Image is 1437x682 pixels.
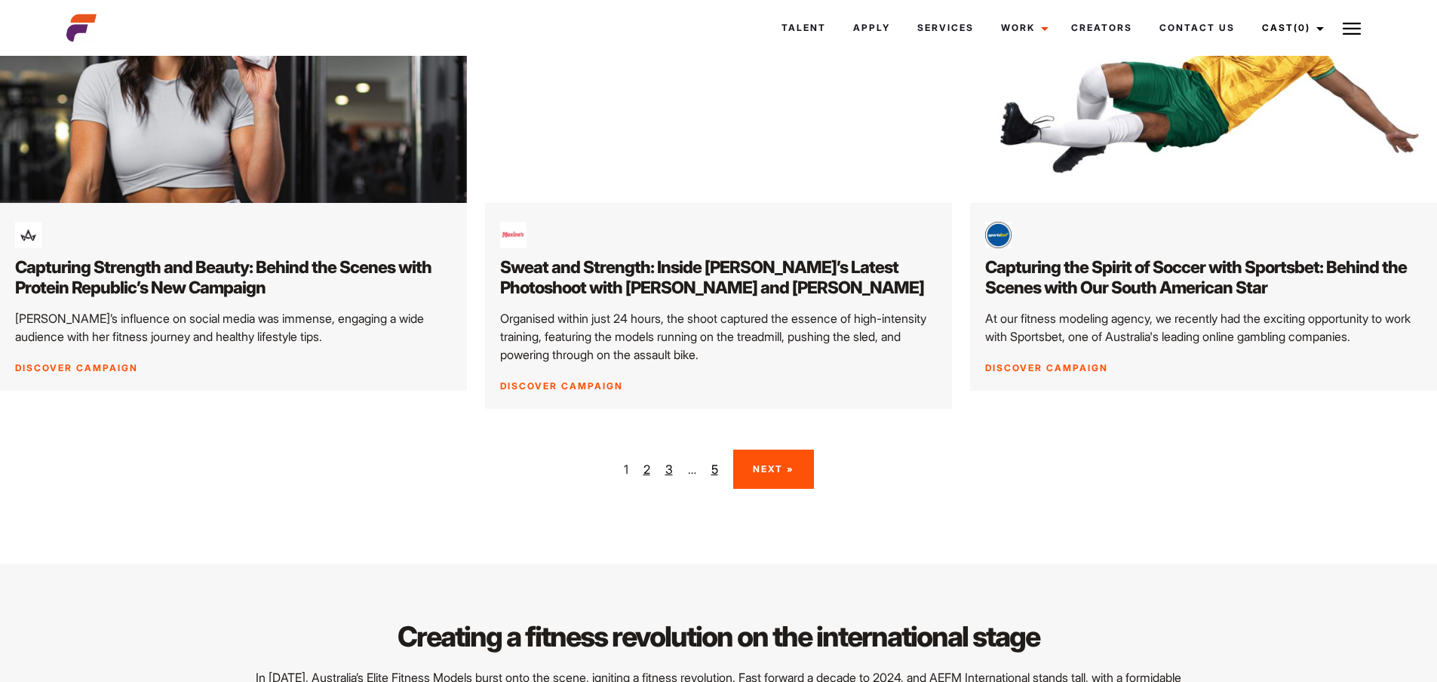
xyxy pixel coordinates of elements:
a: Apply [840,8,904,48]
img: images [500,222,527,248]
span: … [688,460,696,478]
span: 1 [624,460,628,478]
a: Discover Campaign [500,380,623,392]
img: download 2 1 [15,222,41,248]
img: Burger icon [1343,20,1361,38]
a: Talent [768,8,840,48]
a: Creators [1058,8,1146,48]
a: Services [904,8,987,48]
a: Contact Us [1146,8,1248,48]
h2: Creating a fitness revolution on the international stage [249,617,1189,656]
a: Cast(0) [1248,8,1333,48]
img: cropped-aefm-brand-fav-22-square.png [66,13,97,43]
a: Work [987,8,1058,48]
img: download [985,222,1012,248]
p: At our fitness modeling agency, we recently had the exciting opportunity to work with Sportsbet, ... [985,309,1422,346]
a: 5 [711,460,718,478]
a: Discover Campaign [15,362,138,373]
a: Next » [733,450,814,488]
p: [PERSON_NAME]’s influence on social media was immense, engaging a wide audience with her fitness ... [15,309,452,346]
h2: Capturing the Spirit of Soccer with Sportsbet: Behind the Scenes with Our South American Star [985,257,1422,298]
p: Organised within just 24 hours, the shoot captured the essence of high-intensity training, featur... [500,309,937,364]
h2: Capturing Strength and Beauty: Behind the Scenes with Protein Republic’s New Campaign [15,257,452,298]
span: (0) [1294,22,1310,33]
a: 3 [665,460,673,478]
h2: Sweat and Strength: Inside [PERSON_NAME]’s Latest Photoshoot with [PERSON_NAME] and [PERSON_NAME] [500,257,937,298]
a: 2 [643,460,650,478]
a: Discover Campaign [985,362,1108,373]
